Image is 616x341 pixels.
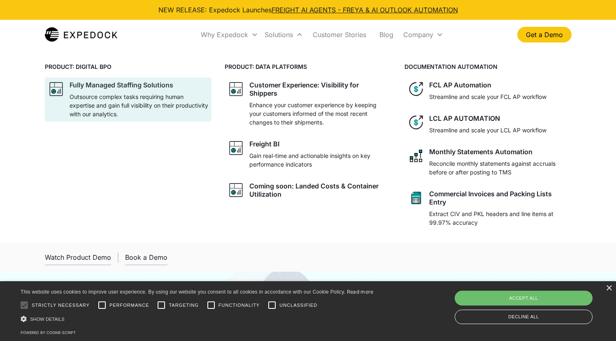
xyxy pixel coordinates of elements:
p: Streamline and scale your FCL AP workflow [429,92,546,101]
img: dollar icon [408,114,424,131]
p: Reconcile monthly statements against accruals before or after posting to TMS [429,159,568,176]
a: dollar iconFCL AP AutomationStreamline and scale your FCL AP workflow [404,78,571,104]
a: FREIGHT AI AGENTS - FREYA & AI OUTLOOK AUTOMATION [272,6,458,14]
span: This website uses cookies to improve user experience. By using our website you consent to all coo... [21,289,345,295]
span: Unclassified [279,302,317,309]
span: Targeting [169,302,198,309]
div: Customer Experience: Visibility for Shippers [249,81,388,97]
img: dollar icon [408,81,424,97]
div: LCL AP AUTOMATION [429,114,500,122]
a: graph iconFreight BIGain real-time and actionable insights on key performance indicators [225,136,391,172]
h4: DOCUMENTATION AUTOMATION [404,62,571,71]
div: Why Expedock [198,21,261,49]
a: Blog [373,21,400,49]
div: Company [400,21,446,49]
a: dollar iconLCL AP AUTOMATIONStreamline and scale your LCL AP workflow [404,111,571,138]
div: Book a Demo [125,253,167,261]
div: Monthly Statements Automation [429,148,532,156]
h4: PRODUCT: DIGITAL BPO [45,62,212,71]
div: Accept all [455,291,593,306]
img: network like icon [408,148,424,164]
div: Watch Product Demo [45,253,111,261]
p: Extract CIV and PKL headers and line items at 99.97% accuracy [429,209,568,227]
div: Company [403,31,433,39]
div: Freight BI [249,140,279,148]
img: graph icon [48,81,65,97]
a: Read more [347,289,374,295]
a: Get a Demo [517,27,572,42]
img: graph icon [228,182,244,198]
img: graph icon [228,140,244,156]
p: Streamline and scale your LCL AP workflow [429,126,546,134]
a: graph iconFully Managed Staffing SolutionsOutsource complex tasks requiring human expertise and g... [45,78,212,122]
div: NEW RELEASE: Expedock Launches [158,5,458,15]
span: Strictly necessary [32,302,90,309]
h4: PRODUCT: DATA PLATFORMS [225,62,391,71]
div: Show details [21,315,374,323]
span: Show details [30,317,65,322]
img: graph icon [228,81,244,97]
p: Gain real-time and actionable insights on key performance indicators [249,151,388,169]
div: Fully Managed Staffing Solutions [70,81,173,89]
a: Customer Stories [306,21,373,49]
img: sheet icon [408,190,424,206]
a: network like iconMonthly Statements AutomationReconcile monthly statements against accruals befor... [404,144,571,180]
div: FCL AP Automation [429,81,491,89]
a: sheet iconCommercial Invoices and Packing Lists EntryExtract CIV and PKL headers and line items a... [404,186,571,230]
p: Enhance your customer experience by keeping your customers informed of the most recent changes to... [249,101,388,127]
span: Functionality [219,302,260,309]
a: open lightbox [45,250,111,265]
a: Powered by cookie-script [21,330,76,335]
div: Decline all [455,310,593,324]
a: graph iconComing soon: Landed Costs & Container Utilization [225,179,391,202]
span: Performance [109,302,149,309]
img: Expedock Logo [45,26,118,43]
a: Book a Demo [125,250,167,265]
div: Commercial Invoices and Packing Lists Entry [429,190,568,206]
div: Solutions [261,21,306,49]
div: Solutions [265,31,293,39]
div: Coming soon: Landed Costs & Container Utilization [249,182,388,198]
p: Outsource complex tasks requiring human expertise and gain full visibility on their productivity ... [70,92,208,118]
iframe: Chat Widget [475,252,616,341]
a: home [45,26,118,43]
a: graph iconCustomer Experience: Visibility for ShippersEnhance your customer experience by keeping... [225,78,391,130]
div: Why Expedock [201,31,248,39]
